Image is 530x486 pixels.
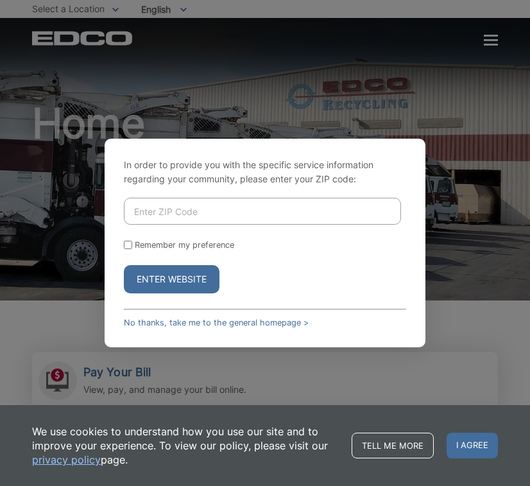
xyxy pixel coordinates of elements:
[135,240,234,250] label: Remember my preference
[447,433,498,458] span: I agree
[124,198,401,225] input: Enter ZIP Code
[124,158,406,186] p: In order to provide you with the specific service information regarding your community, please en...
[32,453,101,467] a: privacy policy
[352,433,434,458] a: Tell me more
[32,424,339,467] p: We use cookies to understand how you use our site and to improve your experience. To view our pol...
[124,265,219,293] button: Enter Website
[124,318,309,327] a: No thanks, take me to the general homepage >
